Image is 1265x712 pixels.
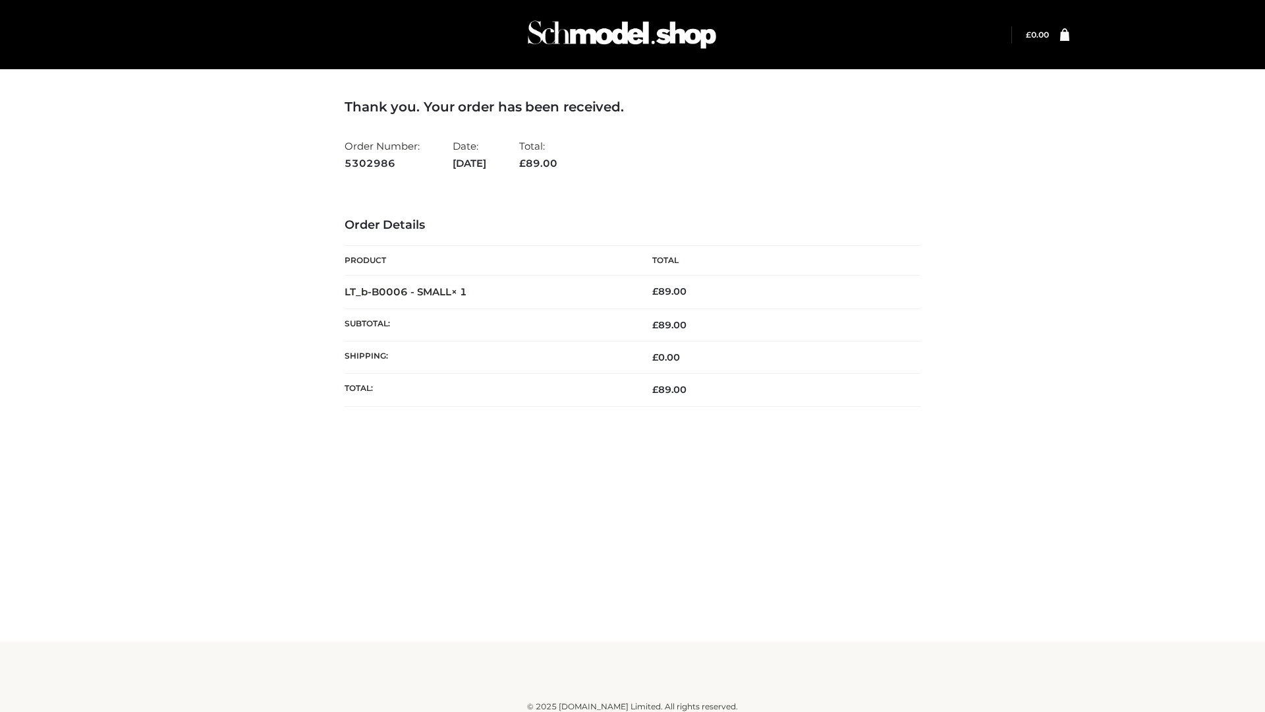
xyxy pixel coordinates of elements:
span: £ [652,319,658,331]
h3: Thank you. Your order has been received. [345,99,920,115]
span: 89.00 [652,319,687,331]
th: Subtotal: [345,309,632,341]
a: £0.00 [1026,30,1049,40]
bdi: 89.00 [652,285,687,297]
li: Total: [519,134,557,175]
span: £ [519,157,526,169]
bdi: 0.00 [1026,30,1049,40]
strong: 5302986 [345,155,420,172]
img: Schmodel Admin 964 [523,9,721,61]
li: Date: [453,134,486,175]
th: Total [632,246,920,276]
span: £ [652,351,658,363]
th: Total: [345,374,632,406]
strong: × 1 [451,285,467,298]
th: Product [345,246,632,276]
span: £ [652,384,658,396]
span: 89.00 [652,384,687,396]
h3: Order Details [345,218,920,233]
li: Order Number: [345,134,420,175]
th: Shipping: [345,341,632,374]
span: £ [1026,30,1031,40]
strong: [DATE] [453,155,486,172]
strong: LT_b-B0006 - SMALL [345,285,467,298]
bdi: 0.00 [652,351,680,363]
span: 89.00 [519,157,557,169]
span: £ [652,285,658,297]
